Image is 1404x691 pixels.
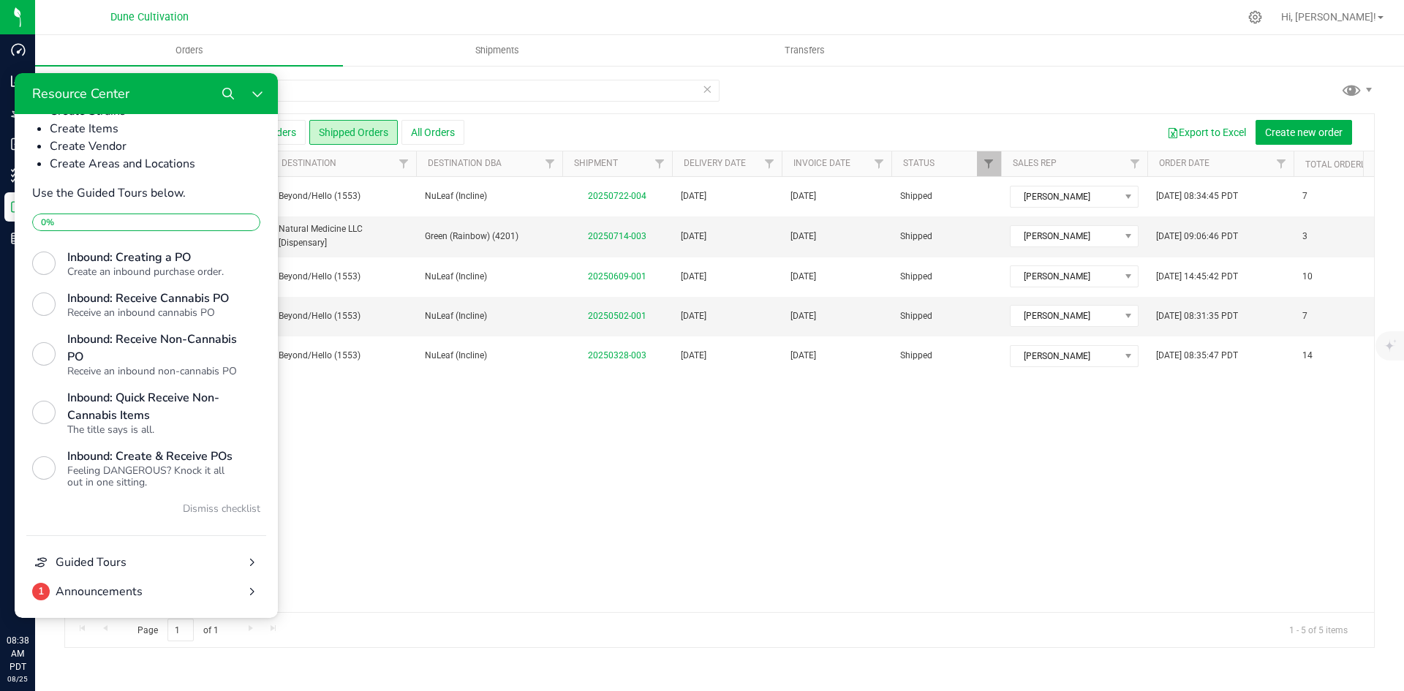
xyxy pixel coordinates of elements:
[53,257,222,292] div: Inbound: Receive Non-Cannabis PO
[1156,309,1238,323] span: [DATE] 08:31:35 PDT
[309,120,398,145] button: Shipped Orders
[23,511,29,525] span: 1
[343,35,651,66] a: Shipments
[1269,151,1294,176] a: Filter
[588,191,646,201] a: 20250722-004
[1013,158,1057,168] a: Sales Rep
[765,44,845,57] span: Transfers
[64,80,720,102] input: Search Order ID, Destination, Customer PO...
[279,349,407,363] span: Beyond/Hello (1553)
[41,510,222,527] div: Announcements
[538,151,562,176] a: Filter
[1158,120,1256,145] button: Export to Excel
[53,392,222,415] div: Feeling DANGEROUS? Knock it all out in one sitting.
[588,271,646,282] a: 20250609-001
[228,6,257,35] button: Close Resource Center
[168,427,246,445] button: Dismiss checklist
[1156,270,1238,284] span: [DATE] 14:45:42 PDT
[456,44,539,57] span: Shipments
[588,231,646,241] a: 20250714-003
[41,480,222,498] div: Guided Tours
[12,475,252,504] button: Guided Tours
[12,211,252,252] button: Inbound: Receive Cannabis POReceive an inbound cannabis PO
[18,141,245,157] div: 0 %
[1123,151,1147,176] a: Filter
[11,231,26,246] inline-svg: Reports
[1256,120,1352,145] button: Create new order
[279,189,407,203] span: Beyond/Hello (1553)
[681,189,706,203] span: [DATE]
[588,311,646,321] a: 20250502-001
[1011,346,1120,366] span: [PERSON_NAME]
[279,270,407,284] span: Beyond/Hello (1553)
[7,673,29,684] p: 08/25
[900,349,992,363] span: Shipped
[11,105,26,120] inline-svg: Grow
[428,158,502,168] a: Destination DBA
[867,151,891,176] a: Filter
[156,44,223,57] span: Orders
[977,151,1001,176] a: Filter
[6,12,115,29] div: Resource Center
[282,158,336,168] a: Destination
[900,230,992,243] span: Shipped
[199,6,228,35] button: Search
[392,151,416,176] a: Filter
[651,35,959,66] a: Transfers
[1156,230,1238,243] span: [DATE] 09:06:46 PDT
[681,349,706,363] span: [DATE]
[12,504,252,533] button: 1Announcements
[758,151,782,176] a: Filter
[53,193,222,205] div: Create an inbound purchase order.
[11,200,26,214] inline-svg: Outbound
[681,230,706,243] span: [DATE]
[574,158,618,168] a: Shipment
[1156,349,1238,363] span: [DATE] 08:35:47 PDT
[11,137,26,151] inline-svg: Inbound
[53,234,222,246] div: Receive an inbound cannabis PO
[35,82,246,99] li: Create Areas and Locations
[790,270,816,284] span: [DATE]
[53,216,222,234] div: Inbound: Receive Cannabis PO
[702,80,712,99] span: Clear
[790,189,816,203] span: [DATE]
[425,349,554,363] span: NuLeaf (Incline)
[53,292,222,304] div: Receive an inbound non-cannabis PO
[1302,189,1307,203] span: 7
[12,170,252,211] button: Inbound: Creating a POCreate an inbound purchase order.
[53,316,222,351] div: Inbound: Quick Receive Non-Cannabis Items
[1011,186,1120,207] span: [PERSON_NAME]
[681,309,706,323] span: [DATE]
[12,252,252,310] button: Inbound: Receive Non-Cannabis POReceive an inbound non-cannabis PO
[1302,309,1307,323] span: 7
[1156,189,1238,203] span: [DATE] 08:34:45 PDT
[1302,349,1313,363] span: 14
[12,310,252,369] button: Inbound: Quick Receive Non-Cannabis ItemsThe title says is all.
[588,350,646,360] a: 20250328-003
[1281,11,1376,23] span: Hi, [PERSON_NAME]!
[1246,10,1264,24] div: Manage settings
[900,270,992,284] span: Shipped
[1011,306,1120,326] span: [PERSON_NAME]
[35,35,343,66] a: Orders
[900,309,992,323] span: Shipped
[1305,159,1384,170] a: Total Orderlines
[401,120,464,145] button: All Orders
[110,11,189,23] span: Dune Cultivation
[18,111,246,129] p: Use the Guided Tours below.
[1159,158,1209,168] a: Order Date
[648,151,672,176] a: Filter
[790,349,816,363] span: [DATE]
[681,270,706,284] span: [DATE]
[279,222,407,250] span: Natural Medicine LLC [Dispensary]
[11,168,26,183] inline-svg: Inventory
[1011,226,1120,246] span: [PERSON_NAME]
[425,309,554,323] span: NuLeaf (Incline)
[167,619,194,641] input: 1
[11,42,26,57] inline-svg: Dashboard
[1011,266,1120,287] span: [PERSON_NAME]
[53,374,222,392] div: Inbound: Create & Receive POs
[1277,619,1359,641] span: 1 - 5 of 5 items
